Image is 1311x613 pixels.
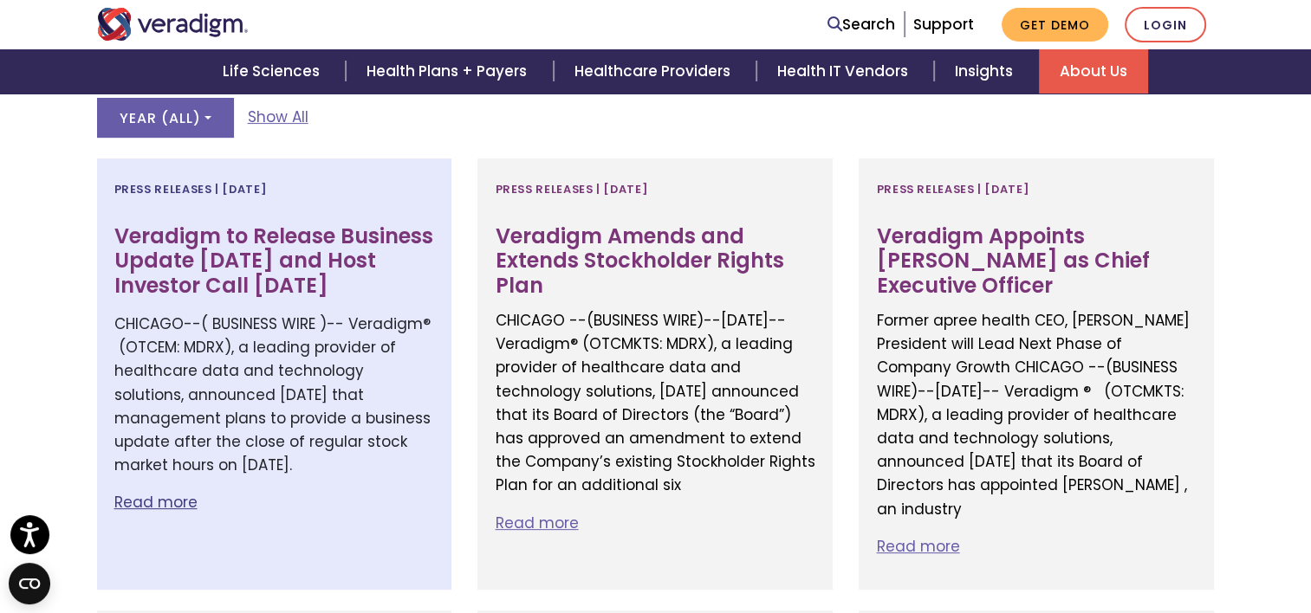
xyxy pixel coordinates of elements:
span: Press Releases | [DATE] [876,176,1029,203]
span: Press Releases | [DATE] [495,176,648,203]
a: Health Plans + Payers [346,49,553,94]
a: Search [827,13,895,36]
h3: Veradigm to Release Business Update [DATE] and Host Investor Call [DATE] [114,224,435,299]
a: Get Demo [1002,8,1108,42]
a: Support [913,14,974,35]
h3: Veradigm Amends and Extends Stockholder Rights Plan [495,224,815,299]
img: Veradigm logo [97,8,249,41]
a: Show All [248,106,308,129]
a: Health IT Vendors [756,49,934,94]
p: CHICAGO --(BUSINESS WIRE)--[DATE]-- Veradigm® (OTCMKTS: MDRX), a leading provider of healthcare d... [495,309,815,498]
button: Open CMP widget [9,563,50,604]
p: Former apree health CEO, [PERSON_NAME] President will Lead Next Phase of Company Growth CHICAGO -... [876,309,1197,521]
span: Press Releases | [DATE] [114,176,268,203]
iframe: Drift Chat Widget [979,489,1290,592]
a: Insights [934,49,1039,94]
h3: Veradigm Appoints [PERSON_NAME] as Chief Executive Officer [876,224,1197,299]
a: Login [1125,7,1206,42]
p: CHICAGO--( BUSINESS WIRE )-- Veradigm® (OTCEM: MDRX), a leading provider of healthcare data and t... [114,313,435,477]
a: Life Sciences [202,49,346,94]
button: Year (All) [97,98,234,138]
a: Healthcare Providers [554,49,756,94]
a: About Us [1039,49,1148,94]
